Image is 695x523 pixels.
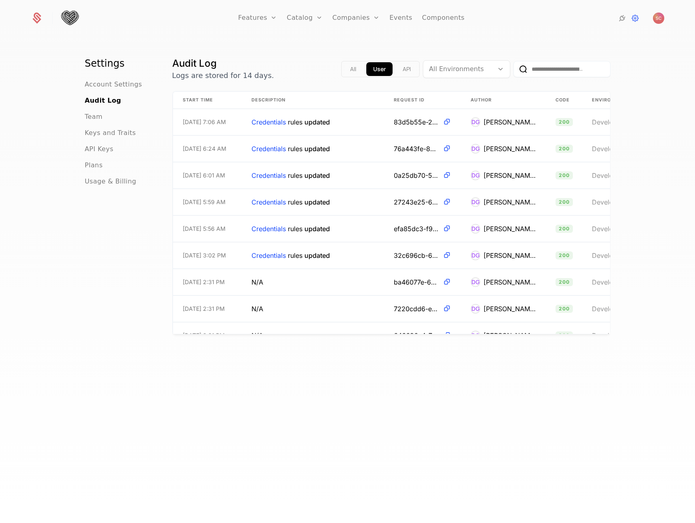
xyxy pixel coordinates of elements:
[85,128,136,138] a: Keys and Traits
[592,145,632,153] span: Development
[183,331,225,340] span: [DATE] 2:31 PM
[556,145,573,153] span: 200
[183,251,226,259] span: [DATE] 3:02 PM
[85,96,121,105] a: Audit Log
[251,277,263,287] span: N/A
[343,62,363,76] button: all
[304,198,330,206] span: updated
[251,331,263,340] span: N/A
[183,145,226,153] span: [DATE] 6:24 AM
[173,92,242,109] th: Start Time
[592,118,632,126] span: Development
[251,304,263,314] span: N/A
[183,278,225,286] span: [DATE] 2:31 PM
[484,251,536,260] div: [PERSON_NAME]
[556,225,573,233] span: 200
[394,277,439,287] span: ba46077e-666c-4ae0-8dda-b9c4be7c8158
[85,57,153,186] nav: Main
[556,331,573,340] span: 200
[85,112,103,122] a: Team
[85,80,142,89] a: Account Settings
[471,144,480,154] div: DG
[484,117,536,127] div: [PERSON_NAME]
[394,117,439,127] span: 83d5b55e-2711-49c7-91ef-f1c0d4f324c4
[251,198,286,206] span: Credentials
[484,197,536,207] div: [PERSON_NAME]
[471,304,480,314] div: DG
[484,224,536,234] div: [PERSON_NAME]
[484,144,536,154] div: [PERSON_NAME]
[394,197,439,207] span: 27243e25-6bc0-4bf8-8c53-e2686c884b2c
[556,171,573,179] span: 200
[183,198,226,206] span: [DATE] 5:59 AM
[617,13,627,23] a: Integrations
[484,171,536,180] div: [PERSON_NAME]
[394,251,439,260] span: 32c696cb-6a84-4b83-9475-dc84ec75a5cd
[251,117,330,127] span: Credentials rules updated
[471,251,480,260] div: DG
[556,198,573,206] span: 200
[304,118,330,126] span: updated
[183,225,226,233] span: [DATE] 5:56 AM
[251,224,330,234] span: Credentials rules updated
[341,61,420,77] div: Text alignment
[592,251,632,259] span: Development
[85,160,103,170] span: Plans
[251,197,330,207] span: Credentials rules updated
[251,171,330,180] span: Credentials rules updated
[394,144,439,154] span: 76a443fe-83dd-4570-b5e3-6fbe6baa3a5f
[60,8,79,28] img: Tightknit
[366,62,393,76] button: app
[85,144,114,154] a: API Keys
[592,225,632,233] span: Development
[251,144,330,154] span: Credentials rules updated
[384,92,461,109] th: Request ID
[546,92,582,109] th: Code
[251,251,286,259] span: Credentials
[592,278,632,286] span: Development
[183,118,226,126] span: [DATE] 7:06 AM
[394,171,439,180] span: 0a25db70-59ba-4ca3-951c-9227708476bd
[183,171,225,179] span: [DATE] 6:01 AM
[304,225,330,233] span: updated
[304,145,330,153] span: updated
[85,177,137,186] a: Usage & Billing
[251,145,286,153] span: Credentials
[556,278,573,286] span: 200
[592,331,632,340] span: Development
[251,171,286,179] span: Credentials
[592,198,632,206] span: Development
[304,171,330,179] span: updated
[556,251,573,259] span: 200
[592,305,632,313] span: Development
[653,13,664,24] button: Open user button
[394,331,439,340] span: 646636e4-70bb-4068-a072-5455cee788cc
[556,118,573,126] span: 200
[471,277,480,287] div: DG
[471,171,480,180] div: DG
[304,251,330,259] span: updated
[582,92,663,109] th: Environment
[85,57,153,70] h1: Settings
[394,304,439,314] span: 7220cdd6-ec0e-494e-b407-3b2166f49ff9
[471,117,480,127] div: DG
[172,57,274,70] h1: Audit Log
[471,331,480,340] div: DG
[251,251,330,260] span: Credentials rules updated
[461,92,546,109] th: Author
[242,92,384,109] th: Description
[653,13,664,24] img: Stephen Cook
[592,171,632,179] span: Development
[251,118,286,126] span: Credentials
[556,305,573,313] span: 200
[251,225,286,233] span: Credentials
[394,224,439,234] span: efa85dc3-f9a2-4a12-bef7-61eb3ca43592
[471,197,480,207] div: DG
[484,331,536,340] div: [PERSON_NAME]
